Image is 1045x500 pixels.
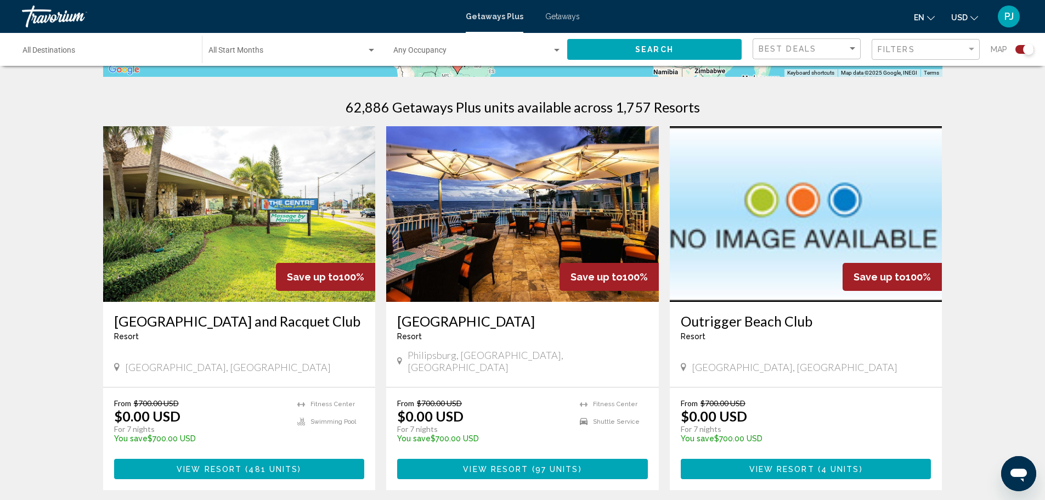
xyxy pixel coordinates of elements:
[106,63,142,77] img: Google
[593,401,637,408] span: Fitness Center
[681,434,920,443] p: $700.00 USD
[310,418,356,425] span: Swimming Pool
[759,44,857,54] mat-select: Sort by
[417,398,462,408] span: $700.00 USD
[701,398,745,408] span: $700.00 USD
[397,332,422,341] span: Resort
[114,313,365,329] a: [GEOGRAPHIC_DATA] and Racquet Club
[749,465,815,474] span: View Resort
[106,63,142,77] a: Open this area in Google Maps (opens a new window)
[463,465,528,474] span: View Resort
[397,434,431,443] span: You save
[570,271,623,283] span: Save up to
[914,9,935,25] button: Change language
[535,465,579,474] span: 97 units
[567,39,742,59] button: Search
[692,361,897,373] span: [GEOGRAPHIC_DATA], [GEOGRAPHIC_DATA]
[545,12,580,21] a: Getaways
[991,42,1007,57] span: Map
[397,424,569,434] p: For 7 nights
[759,44,816,53] span: Best Deals
[951,13,968,22] span: USD
[995,5,1023,28] button: User Menu
[951,9,978,25] button: Change currency
[681,408,747,424] p: $0.00 USD
[397,434,569,443] p: $700.00 USD
[681,398,698,408] span: From
[681,434,714,443] span: You save
[872,38,980,61] button: Filter
[466,12,523,21] a: Getaways Plus
[878,45,915,54] span: Filters
[815,465,863,474] span: ( )
[310,401,355,408] span: Fitness Center
[177,465,242,474] span: View Resort
[397,313,648,329] a: [GEOGRAPHIC_DATA]
[386,126,659,302] img: ii_oys10.jpg
[560,263,659,291] div: 100%
[408,349,647,373] span: Philipsburg, [GEOGRAPHIC_DATA], [GEOGRAPHIC_DATA]
[397,398,414,408] span: From
[114,434,148,443] span: You save
[134,398,179,408] span: $700.00 USD
[114,332,139,341] span: Resort
[125,361,331,373] span: [GEOGRAPHIC_DATA], [GEOGRAPHIC_DATA]
[1004,11,1014,22] span: PJ
[103,126,376,302] img: ii_olr1.jpg
[114,408,180,424] p: $0.00 USD
[276,263,375,291] div: 100%
[681,459,931,479] button: View Resort(4 units)
[681,424,920,434] p: For 7 nights
[242,465,301,474] span: ( )
[114,424,287,434] p: For 7 nights
[681,313,931,329] a: Outrigger Beach Club
[787,69,834,77] button: Keyboard shortcuts
[528,465,581,474] span: ( )
[114,398,131,408] span: From
[397,459,648,479] button: View Resort(97 units)
[914,13,924,22] span: en
[22,5,455,27] a: Travorium
[346,99,700,115] h1: 62,886 Getaways Plus units available across 1,757 Resorts
[248,465,298,474] span: 481 units
[114,434,287,443] p: $700.00 USD
[854,271,906,283] span: Save up to
[287,271,339,283] span: Save up to
[1001,456,1036,491] iframe: Button to launch messaging window
[924,70,939,76] a: Terms
[670,126,942,302] img: no_image_available_large.jpg
[843,263,942,291] div: 100%
[635,46,674,54] span: Search
[593,418,640,425] span: Shuttle Service
[821,465,860,474] span: 4 units
[114,459,365,479] button: View Resort(481 units)
[841,70,917,76] span: Map data ©2025 Google, INEGI
[681,332,705,341] span: Resort
[397,408,464,424] p: $0.00 USD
